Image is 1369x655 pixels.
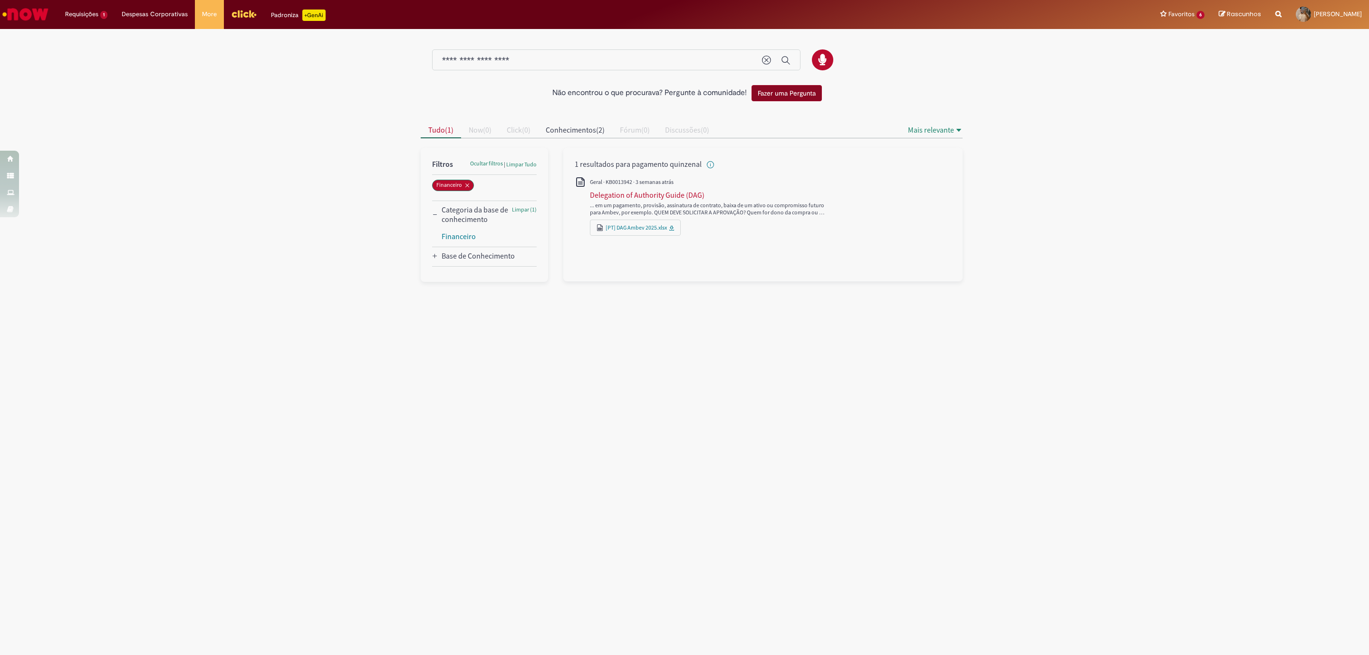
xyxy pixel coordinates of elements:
[231,7,257,21] img: click_logo_yellow_360x200.png
[122,10,188,19] span: Despesas Corporativas
[100,11,107,19] span: 1
[302,10,326,21] p: +GenAi
[1,5,50,24] img: ServiceNow
[1196,11,1205,19] span: 6
[752,85,822,101] button: Fazer uma Pergunta
[1219,10,1261,19] a: Rascunhos
[1168,10,1195,19] span: Favoritos
[1314,10,1362,18] span: [PERSON_NAME]
[271,10,326,21] div: Padroniza
[552,89,747,97] h2: Não encontrou o que procurava? Pergunte à comunidade!
[65,10,98,19] span: Requisições
[202,10,217,19] span: More
[1227,10,1261,19] span: Rascunhos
